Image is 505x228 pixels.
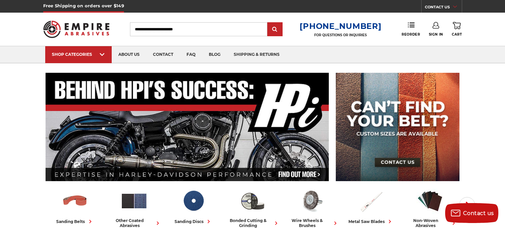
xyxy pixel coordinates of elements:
[300,21,381,31] a: [PHONE_NUMBER]
[239,187,266,215] img: Bonded Cutting & Grinding
[336,73,459,181] img: promo banner for custom belts.
[202,46,227,63] a: blog
[425,3,462,13] a: CONTACT US
[180,187,207,215] img: Sanding Discs
[452,22,462,37] a: Cart
[112,46,146,63] a: about us
[226,218,280,228] div: bonded cutting & grinding
[300,33,381,37] p: FOR QUESTIONS OR INQUIRIES
[402,32,420,37] span: Reorder
[429,32,443,37] span: Sign In
[416,187,444,215] img: Non-woven Abrasives
[285,187,339,228] a: wire wheels & brushes
[46,73,329,181] img: Banner for an interview featuring Horsepower Inc who makes Harley performance upgrades featured o...
[403,218,457,228] div: non-woven abrasives
[146,46,180,63] a: contact
[175,218,212,225] div: sanding discs
[463,210,494,216] span: Contact us
[48,187,102,225] a: sanding belts
[120,187,148,215] img: Other Coated Abrasives
[43,16,110,42] img: Empire Abrasives
[180,46,202,63] a: faq
[57,218,94,225] div: sanding belts
[402,22,420,36] a: Reorder
[107,187,161,228] a: other coated abrasives
[348,218,393,225] div: metal saw blades
[227,46,286,63] a: shipping & returns
[167,187,220,225] a: sanding discs
[298,187,325,215] img: Wire Wheels & Brushes
[459,197,475,213] button: Next
[226,187,280,228] a: bonded cutting & grinding
[61,187,89,215] img: Sanding Belts
[268,23,282,36] input: Submit
[107,218,161,228] div: other coated abrasives
[357,187,385,215] img: Metal Saw Blades
[285,218,339,228] div: wire wheels & brushes
[344,187,398,225] a: metal saw blades
[445,203,498,223] button: Contact us
[52,52,105,57] div: SHOP CATEGORIES
[403,187,457,228] a: non-woven abrasives
[452,32,462,37] span: Cart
